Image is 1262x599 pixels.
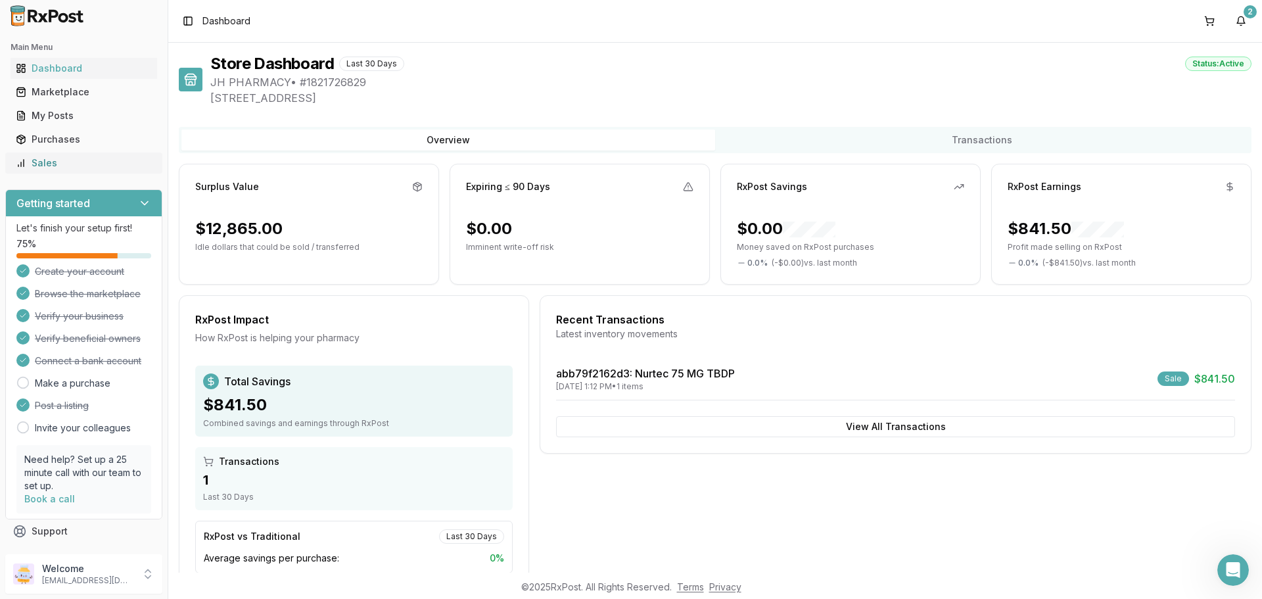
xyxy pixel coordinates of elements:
a: Terms [677,581,704,592]
span: Post a listing [35,399,89,412]
div: RxPost Earnings [1008,180,1081,193]
div: Purchases [16,133,152,146]
div: My Posts [16,109,152,122]
button: 2 [1230,11,1251,32]
div: $0.00 [466,218,512,239]
span: JH PHARMACY • # 1821726829 [210,74,1251,90]
span: Transactions [219,455,279,468]
span: 0.0 % [747,258,768,268]
img: User avatar [13,563,34,585]
p: Idle dollars that could be sold / transferred [195,242,423,252]
div: $841.50 [203,395,505,416]
div: Last 30 Days [203,492,505,502]
span: Dashboard [202,14,250,28]
span: 75 % [16,237,36,251]
div: Last 30 Days [339,57,404,71]
a: Privacy [709,581,741,592]
span: ( - $0.00 ) vs. last month [772,258,857,268]
button: My Posts [5,105,162,126]
iframe: Intercom live chat [1217,554,1249,586]
div: 2 [1244,5,1257,18]
a: Book a call [24,493,75,504]
p: Need help? Set up a 25 minute call with our team to set up. [24,453,143,492]
span: Verify beneficial owners [35,332,141,345]
h3: Getting started [16,195,90,211]
a: Purchases [11,128,157,151]
p: Imminent write-off risk [466,242,693,252]
button: Marketplace [5,82,162,103]
div: $841.50 [1008,218,1124,239]
span: $841.50 [1194,371,1235,387]
p: Let's finish your setup first! [16,222,151,235]
div: Dashboard [16,62,152,75]
span: Connect a bank account [35,354,141,368]
div: Marketplace [16,85,152,99]
div: How RxPost is helping your pharmacy [195,331,513,345]
div: Surplus Value [195,180,259,193]
nav: breadcrumb [202,14,250,28]
span: ( - $841.50 ) vs. last month [1042,258,1136,268]
button: Transactions [715,130,1249,151]
span: [STREET_ADDRESS] [210,90,1251,106]
a: Sales [11,151,157,175]
img: RxPost Logo [5,5,89,26]
span: Browse the marketplace [35,287,141,300]
a: Make a purchase [35,377,110,390]
div: 1 [203,471,505,489]
h2: Main Menu [11,42,157,53]
a: Marketplace [11,80,157,104]
button: Feedback [5,543,162,567]
div: $12,865.00 [195,218,283,239]
button: Purchases [5,129,162,150]
p: [EMAIL_ADDRESS][DOMAIN_NAME] [42,575,133,586]
span: 0.0 % [1018,258,1039,268]
button: Dashboard [5,58,162,79]
h1: Store Dashboard [210,53,334,74]
a: My Posts [11,104,157,128]
div: Combined savings and earnings through RxPost [203,418,505,429]
span: Verify your business [35,310,124,323]
p: Welcome [42,562,133,575]
span: Total Savings [224,373,291,389]
button: Sales [5,153,162,174]
div: [DATE] 1:12 PM • 1 items [556,381,735,392]
span: 0 % [490,552,504,565]
a: Invite your colleagues [35,421,131,435]
p: Money saved on RxPost purchases [737,242,964,252]
button: Overview [181,130,715,151]
div: RxPost Impact [195,312,513,327]
div: Recent Transactions [556,312,1235,327]
div: RxPost vs Traditional [204,530,300,543]
span: Feedback [32,548,76,562]
div: Expiring ≤ 90 Days [466,180,550,193]
button: View All Transactions [556,416,1235,437]
div: Last 30 Days [439,529,504,544]
span: Average savings per purchase: [204,552,339,565]
a: abb79f2162d3: Nurtec 75 MG TBDP [556,367,735,380]
div: $0.00 [737,218,835,239]
a: Dashboard [11,57,157,80]
div: Sale [1157,371,1189,386]
p: Profit made selling on RxPost [1008,242,1235,252]
div: Status: Active [1185,57,1251,71]
div: Latest inventory movements [556,327,1235,341]
span: Create your account [35,265,124,278]
div: RxPost Savings [737,180,807,193]
div: Sales [16,156,152,170]
button: Support [5,519,162,543]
